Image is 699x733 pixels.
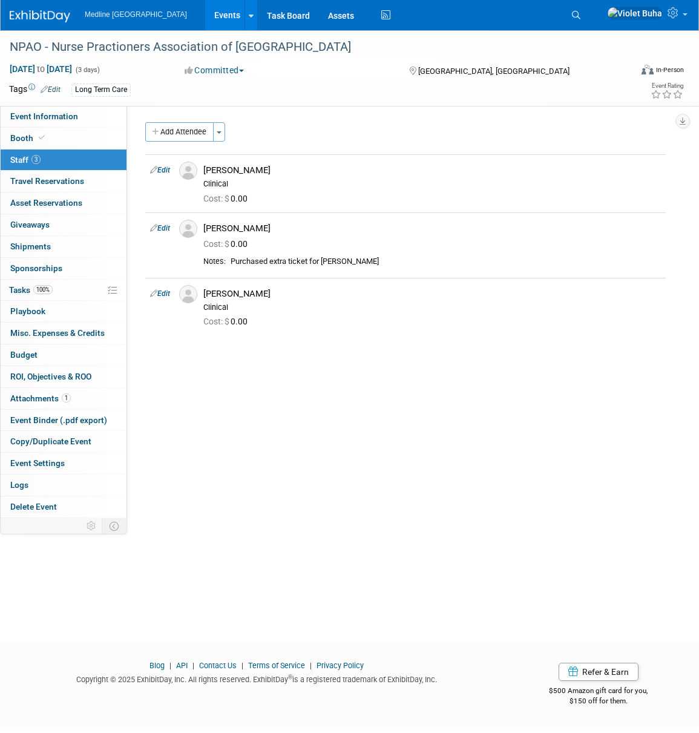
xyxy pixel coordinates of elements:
[1,128,126,149] a: Booth
[9,285,53,295] span: Tasks
[10,111,78,121] span: Event Information
[317,661,364,670] a: Privacy Policy
[10,242,51,251] span: Shipments
[288,674,292,680] sup: ®
[102,518,127,534] td: Toggle Event Tabs
[149,661,165,670] a: Blog
[180,64,249,76] button: Committed
[203,239,231,249] span: Cost: $
[179,220,197,238] img: Associate-Profile-5.png
[607,7,663,20] img: Violet Buha
[203,194,252,203] span: 0.00
[1,280,126,301] a: Tasks100%
[10,458,65,468] span: Event Settings
[248,661,305,670] a: Terms of Service
[41,85,61,94] a: Edit
[10,10,70,22] img: ExhibitDay
[203,317,231,326] span: Cost: $
[522,696,675,706] div: $150 off for them.
[81,518,102,534] td: Personalize Event Tab Strip
[85,10,187,19] span: Medline [GEOGRAPHIC_DATA]
[418,67,569,76] span: [GEOGRAPHIC_DATA], [GEOGRAPHIC_DATA]
[10,436,91,446] span: Copy/Duplicate Event
[522,678,675,706] div: $500 Amazon gift card for you,
[62,393,71,403] span: 1
[203,303,661,312] div: Clinical
[39,134,45,141] i: Booth reservation complete
[10,220,50,229] span: Giveaways
[145,122,214,142] button: Add Attendee
[203,239,252,249] span: 0.00
[1,344,126,366] a: Budget
[1,475,126,496] a: Logs
[35,64,47,74] span: to
[1,431,126,452] a: Copy/Duplicate Event
[150,224,170,232] a: Edit
[150,289,170,298] a: Edit
[203,194,231,203] span: Cost: $
[1,106,126,127] a: Event Information
[1,301,126,322] a: Playbook
[1,150,126,171] a: Staff3
[1,323,126,344] a: Misc. Expenses & Credits
[203,288,661,300] div: [PERSON_NAME]
[231,257,661,267] div: Purchased extra ticket for [PERSON_NAME]
[1,258,126,279] a: Sponsorships
[642,65,654,74] img: Format-Inperson.png
[655,65,684,74] div: In-Person
[10,133,47,143] span: Booth
[10,372,91,381] span: ROI, Objectives & ROO
[10,198,82,208] span: Asset Reservations
[176,661,188,670] a: API
[166,661,174,670] span: |
[179,162,197,180] img: Associate-Profile-5.png
[71,84,131,96] div: Long Term Care
[189,661,197,670] span: |
[179,285,197,303] img: Associate-Profile-5.png
[203,179,661,189] div: Clinical
[203,257,226,266] div: Notes:
[9,671,504,685] div: Copyright © 2025 ExhibitDay, Inc. All rights reserved. ExhibitDay is a registered trademark of Ex...
[9,64,73,74] span: [DATE] [DATE]
[1,236,126,257] a: Shipments
[579,63,684,81] div: Event Format
[150,166,170,174] a: Edit
[1,453,126,474] a: Event Settings
[10,263,62,273] span: Sponsorships
[203,317,252,326] span: 0.00
[10,176,84,186] span: Travel Reservations
[1,171,126,192] a: Travel Reservations
[559,663,638,681] a: Refer & Earn
[10,155,41,165] span: Staff
[10,393,71,403] span: Attachments
[1,366,126,387] a: ROI, Objectives & ROO
[74,66,100,74] span: (3 days)
[1,410,126,431] a: Event Binder (.pdf export)
[307,661,315,670] span: |
[238,661,246,670] span: |
[1,496,126,518] a: Delete Event
[10,306,45,316] span: Playbook
[31,155,41,164] span: 3
[1,388,126,409] a: Attachments1
[203,223,661,234] div: [PERSON_NAME]
[33,285,53,294] span: 100%
[10,480,28,490] span: Logs
[5,36,618,58] div: NPAO - Nurse Practioners Association of [GEOGRAPHIC_DATA]
[10,502,57,511] span: Delete Event
[10,328,105,338] span: Misc. Expenses & Credits
[1,192,126,214] a: Asset Reservations
[199,661,237,670] a: Contact Us
[1,214,126,235] a: Giveaways
[10,350,38,360] span: Budget
[10,415,107,425] span: Event Binder (.pdf export)
[203,165,661,176] div: [PERSON_NAME]
[9,83,61,97] td: Tags
[651,83,683,89] div: Event Rating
